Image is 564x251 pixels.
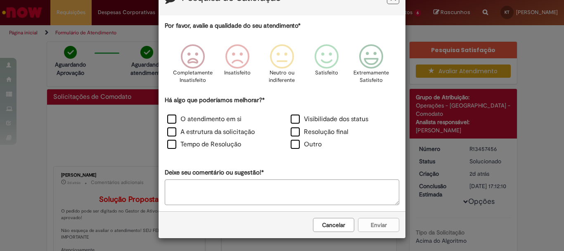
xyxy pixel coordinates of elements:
[315,69,338,77] p: Satisfeito
[216,38,258,95] div: Insatisfeito
[165,168,264,177] label: Deixe seu comentário ou sugestão!*
[224,69,251,77] p: Insatisfeito
[261,38,303,95] div: Neutro ou indiferente
[267,69,297,84] p: Neutro ou indiferente
[173,69,213,84] p: Completamente Insatisfeito
[291,115,368,124] label: Visibilidade dos status
[165,22,301,30] label: Por favor, avalie a qualidade do seu atendimento*
[350,38,392,95] div: Extremamente Satisfeito
[291,140,322,149] label: Outro
[167,127,255,137] label: A estrutura da solicitação
[167,115,242,124] label: O atendimento em si
[291,127,348,137] label: Resolução final
[353,69,389,84] p: Extremamente Satisfeito
[167,140,241,149] label: Tempo de Resolução
[165,96,399,152] div: Há algo que poderíamos melhorar?*
[171,38,213,95] div: Completamente Insatisfeito
[313,218,354,232] button: Cancelar
[306,38,348,95] div: Satisfeito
